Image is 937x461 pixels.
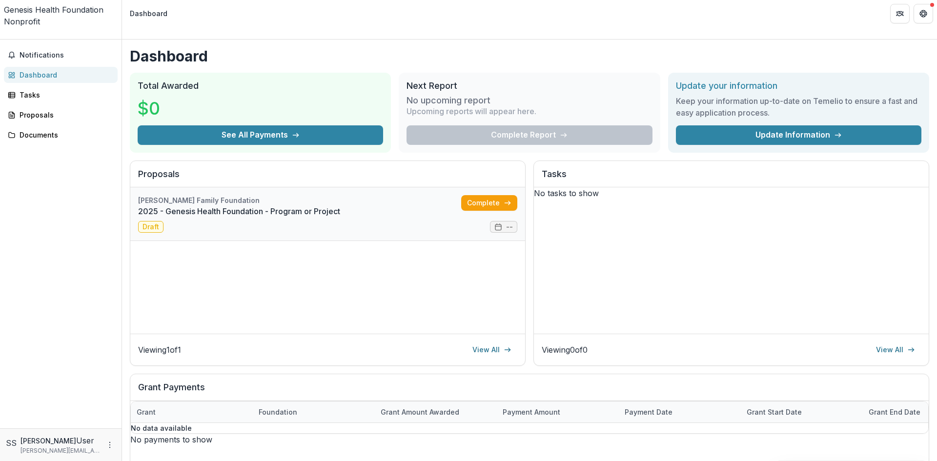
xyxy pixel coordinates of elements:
div: Sarah Schore [6,437,17,449]
p: Viewing 0 of 0 [542,356,588,367]
div: Payment Amount [497,419,566,429]
div: Grant end date [863,419,926,429]
h2: Proposals [138,180,517,199]
a: Complete [461,207,517,222]
div: Payment date [619,413,741,434]
div: Dashboard [20,81,110,92]
h2: Tasks [542,180,921,199]
a: Documents [4,139,118,155]
h2: Next Report [407,92,652,103]
div: Tasks [20,101,110,112]
p: No tasks to show [534,199,929,211]
div: No payments to show [130,445,929,457]
h3: $0 [138,107,160,133]
div: Dashboard [130,8,167,19]
div: Foundation [253,413,375,434]
a: 2025 - Genesis Health Foundation - Program or Project [138,217,461,229]
div: Documents [20,141,110,152]
h2: Total Awarded [138,92,383,103]
button: More [104,439,116,451]
div: Grant amount awarded [375,413,497,434]
p: User [76,435,94,446]
div: Grant start date [741,413,863,434]
span: Notifications [20,63,114,71]
a: View All [870,354,921,369]
h2: Update your information [676,92,921,103]
p: No data available [131,435,928,445]
div: Payment Amount [497,413,619,434]
p: Upcoming reports will appear here. [407,117,536,129]
div: Grant [131,419,162,429]
nav: breadcrumb [126,6,171,20]
a: View All [467,354,517,369]
span: Nonprofit [4,28,40,38]
div: Foundation [253,419,303,429]
a: Proposals [4,119,118,135]
h1: Dashboard [130,59,929,77]
div: Genesis Health Foundation [4,16,118,27]
h3: Keep your information up-to-date on Temelio to ensure a fast and easy application process. [676,107,921,130]
p: [PERSON_NAME] [20,436,76,446]
div: Payment date [619,419,678,429]
div: Grant [131,413,253,434]
p: [PERSON_NAME][EMAIL_ADDRESS][PERSON_NAME][DOMAIN_NAME] [20,446,100,455]
h2: Grant Payments [138,394,921,412]
a: Update Information [676,137,921,157]
img: Genesis Health Foundation [4,4,118,16]
button: See All Payments [138,137,383,157]
div: Grant amount awarded [375,419,465,429]
a: Tasks [4,99,118,115]
div: Grant start date [741,419,808,429]
p: Viewing 1 of 1 [138,356,181,367]
button: Notifications [4,59,118,75]
button: Get Help [914,4,933,23]
button: Partners [890,4,910,23]
div: Proposals [20,121,110,132]
h3: No upcoming report [407,107,490,118]
a: Dashboard [4,79,118,95]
